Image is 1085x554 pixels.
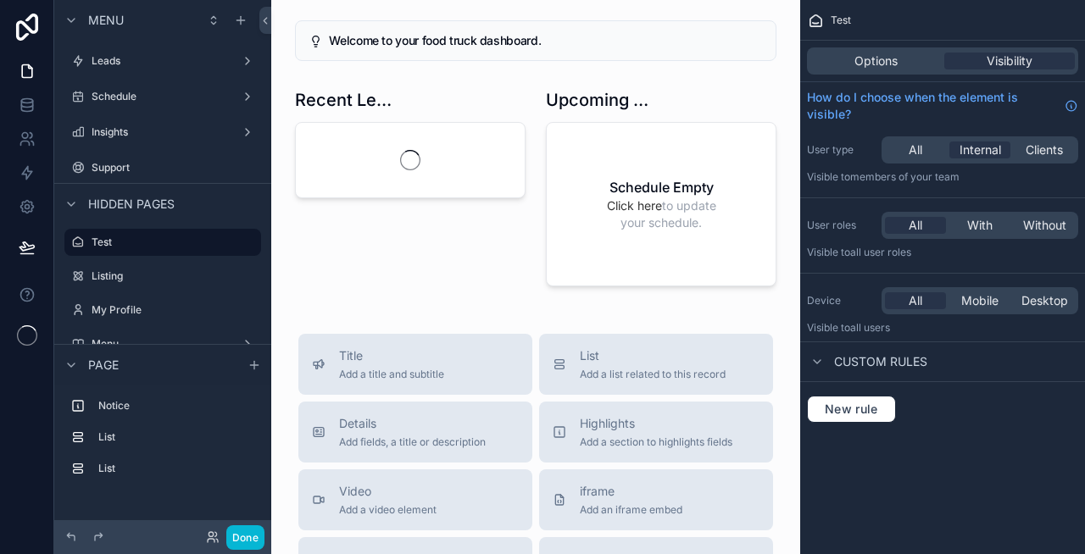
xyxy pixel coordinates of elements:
label: User roles [807,219,875,232]
button: Done [226,525,264,550]
span: Mobile [961,292,999,309]
span: Desktop [1021,292,1068,309]
button: New rule [807,396,896,423]
span: Highlights [580,415,732,432]
span: New rule [818,402,885,417]
label: User type [807,143,875,157]
label: Insights [92,125,234,139]
button: HighlightsAdd a section to highlights fields [539,402,773,463]
a: Support [64,154,261,181]
a: Menu [64,330,261,357]
a: Insights [64,119,261,146]
a: Leads [64,47,261,75]
span: Add a video element [339,503,437,517]
span: iframe [580,483,682,500]
span: All [909,141,922,158]
span: Options [854,53,898,69]
span: Video [339,483,437,500]
a: Listing [64,263,261,290]
span: Test [831,14,851,27]
span: Custom rules [834,353,927,370]
label: List [98,462,254,475]
label: Test [92,235,251,249]
button: iframeAdd an iframe embed [539,469,773,530]
label: My Profile [92,303,258,317]
span: Hidden pages [88,196,175,213]
label: Support [92,161,258,175]
span: All [909,292,922,309]
label: List [98,430,254,444]
a: Test [64,229,261,256]
span: With [967,217,993,234]
span: Clients [1026,141,1063,158]
span: Details [339,415,486,432]
label: Device [807,294,875,307]
span: All user roles [850,246,911,258]
span: Members of your team [850,170,960,183]
span: Add a section to highlights fields [580,435,732,449]
span: Page [88,357,119,374]
span: Without [1023,217,1066,234]
button: VideoAdd a video element [298,469,532,530]
label: Leads [92,54,234,68]
div: scrollable content [54,385,271,499]
label: Notice [98,399,254,413]
span: Add a title and subtitle [339,368,444,381]
a: How do I choose when the element is visible? [807,89,1078,123]
label: Schedule [92,90,234,103]
label: Listing [92,269,258,283]
span: All [909,217,922,234]
span: Add fields, a title or description [339,435,486,449]
span: all users [850,321,890,334]
p: Visible to [807,170,1078,184]
span: Internal [960,141,1001,158]
label: Menu [92,337,234,351]
a: My Profile [64,296,261,324]
span: Add a list related to this record [580,368,726,381]
p: Visible to [807,321,1078,335]
span: Add an iframe embed [580,503,682,517]
button: ListAdd a list related to this record [539,334,773,395]
button: TitleAdd a title and subtitle [298,334,532,395]
a: Schedule [64,83,261,110]
p: Visible to [807,246,1078,259]
span: Visibility [987,53,1032,69]
span: List [580,347,726,364]
span: How do I choose when the element is visible? [807,89,1058,123]
span: Title [339,347,444,364]
button: DetailsAdd fields, a title or description [298,402,532,463]
span: Menu [88,12,124,29]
